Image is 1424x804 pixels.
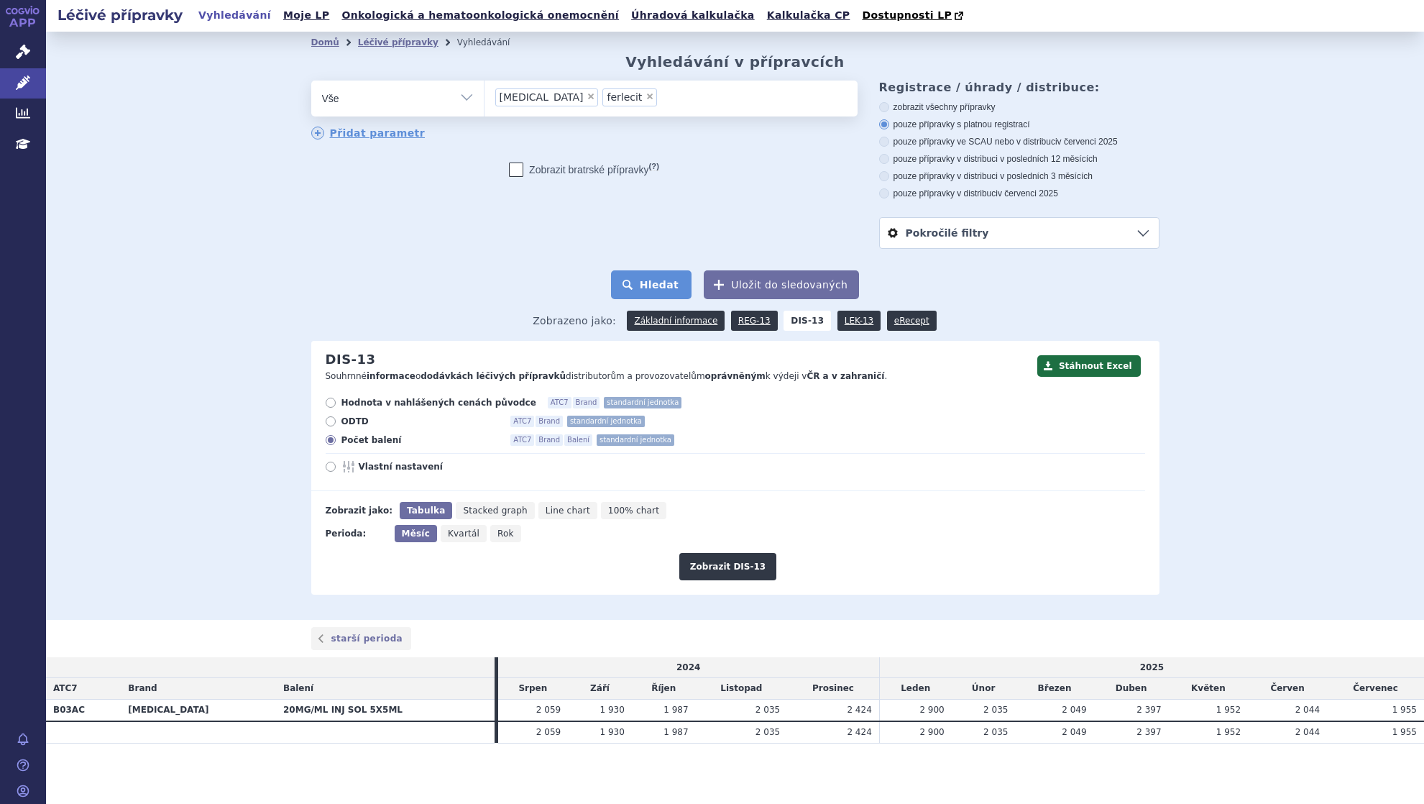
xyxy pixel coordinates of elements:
span: ODTD [341,416,500,427]
abbr: (?) [649,162,659,171]
td: Prosinec [787,678,879,700]
input: [MEDICAL_DATA]ferlecit [661,88,730,106]
span: 2 035 [983,727,1008,737]
span: 1 955 [1392,727,1417,737]
span: standardní jednotka [597,434,674,446]
span: v červenci 2025 [1057,137,1118,147]
label: pouze přípravky s platnou registrací [879,119,1159,130]
a: eRecept [887,311,937,331]
span: 2 059 [536,727,561,737]
span: 2 900 [919,705,944,715]
button: Uložit do sledovaných [704,270,859,299]
span: 1 930 [600,705,625,715]
span: Rok [497,529,514,539]
a: Základní informace [627,311,725,331]
th: [MEDICAL_DATA] [121,700,276,721]
strong: informace [367,371,415,381]
a: Úhradová kalkulačka [627,6,759,25]
th: B03AC [46,700,121,721]
a: Dostupnosti LP [858,6,970,26]
li: Vyhledávání [457,32,529,53]
td: Listopad [696,678,788,700]
span: Počet balení [341,434,500,446]
a: Kalkulačka CP [763,6,855,25]
span: 1 987 [663,727,688,737]
span: [MEDICAL_DATA] [500,92,584,102]
label: pouze přípravky v distribuci v posledních 3 měsících [879,170,1159,182]
a: REG-13 [731,311,778,331]
a: Moje LP [279,6,334,25]
label: zobrazit všechny přípravky [879,101,1159,113]
a: Vyhledávání [194,6,275,25]
td: Březen [1015,678,1093,700]
span: 2 059 [536,705,561,715]
span: standardní jednotka [567,416,645,427]
span: Brand [128,683,157,693]
span: Brand [536,434,563,446]
span: Dostupnosti LP [862,9,952,21]
a: LEK-13 [837,311,881,331]
strong: ČR a v zahraničí [807,371,884,381]
button: Stáhnout Excel [1037,355,1141,377]
span: 1 930 [600,727,625,737]
span: ATC7 [510,434,534,446]
h2: Léčivé přípravky [46,5,194,25]
a: Domů [311,37,339,47]
a: Pokročilé filtry [880,218,1159,248]
span: Stacked graph [463,506,527,516]
td: 2025 [879,657,1424,678]
span: Vlastní nastavení [359,461,517,472]
span: v červenci 2025 [998,188,1058,198]
span: 2 049 [1062,705,1086,715]
span: 2 424 [847,727,871,737]
span: 2 044 [1295,705,1320,715]
td: Červenec [1327,678,1424,700]
span: 2 900 [919,727,944,737]
td: Únor [952,678,1016,700]
span: 2 424 [847,705,871,715]
h3: Registrace / úhrady / distribuce: [879,81,1159,94]
td: Červen [1248,678,1327,700]
span: 2 397 [1136,727,1161,737]
h2: Vyhledávání v přípravcích [625,53,845,70]
td: Září [568,678,632,700]
span: Měsíc [402,529,430,539]
label: pouze přípravky v distribuci [879,188,1159,199]
span: Hodnota v nahlášených cenách původce [341,397,536,408]
span: Tabulka [407,506,445,516]
span: 1 952 [1216,705,1241,715]
th: 20MG/ML INJ SOL 5X5ML [276,700,495,721]
span: Balení [283,683,313,693]
span: Kvartál [448,529,479,539]
span: 1 987 [663,705,688,715]
span: ferlecit [607,92,642,102]
td: Říjen [632,678,696,700]
td: Srpen [498,678,569,700]
span: 2 035 [983,705,1008,715]
td: Květen [1169,678,1248,700]
span: 2 049 [1062,727,1086,737]
span: Line chart [546,506,590,516]
span: × [646,92,654,101]
a: Léčivé přípravky [358,37,438,47]
strong: oprávněným [705,371,766,381]
span: ATC7 [548,397,571,408]
div: Perioda: [326,525,387,542]
label: pouze přípravky v distribuci v posledních 12 měsících [879,153,1159,165]
span: 2 035 [755,727,780,737]
strong: DIS-13 [784,311,831,331]
span: ATC7 [510,416,534,427]
strong: dodávkách léčivých přípravků [421,371,566,381]
td: 2024 [498,657,880,678]
span: Zobrazeno jako: [533,311,616,331]
span: Balení [564,434,592,446]
span: Brand [536,416,563,427]
div: Zobrazit jako: [326,502,392,519]
span: 2 044 [1295,727,1320,737]
label: Zobrazit bratrské přípravky [509,163,659,177]
span: × [587,92,595,101]
span: 100% chart [608,506,659,516]
td: Leden [879,678,951,700]
a: Onkologická a hematoonkologická onemocnění [337,6,623,25]
button: Zobrazit DIS-13 [679,553,776,580]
